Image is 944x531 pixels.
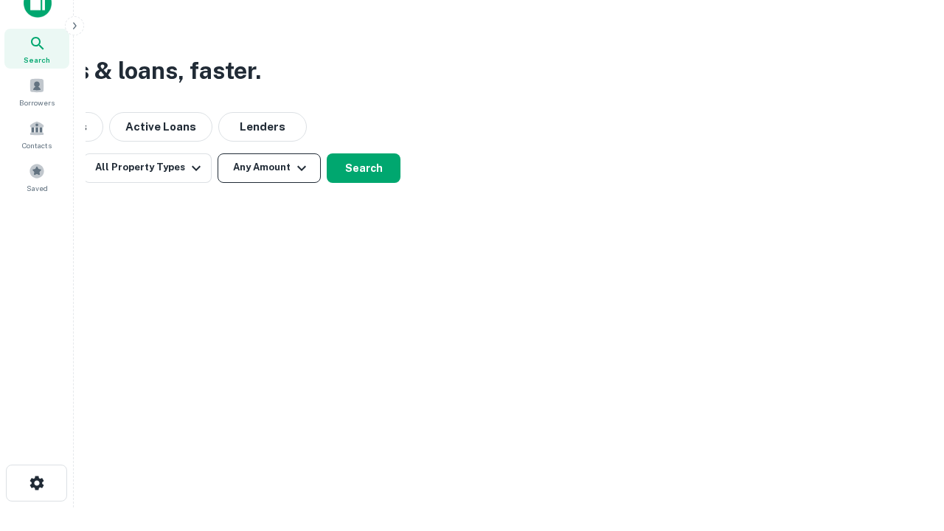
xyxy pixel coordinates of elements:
[22,139,52,151] span: Contacts
[870,413,944,484] iframe: Chat Widget
[19,97,55,108] span: Borrowers
[83,153,212,183] button: All Property Types
[4,29,69,69] a: Search
[27,182,48,194] span: Saved
[4,72,69,111] a: Borrowers
[218,153,321,183] button: Any Amount
[109,112,212,142] button: Active Loans
[24,54,50,66] span: Search
[4,157,69,197] a: Saved
[218,112,307,142] button: Lenders
[327,153,400,183] button: Search
[4,114,69,154] a: Contacts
